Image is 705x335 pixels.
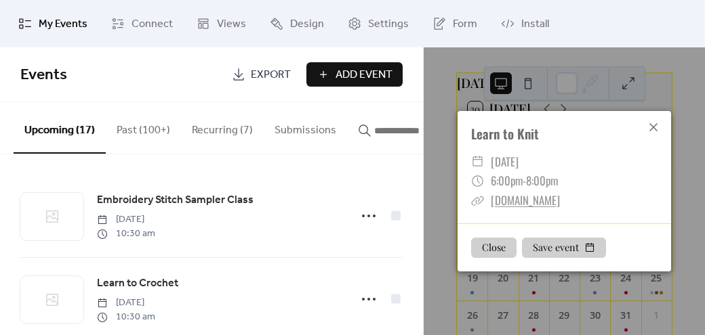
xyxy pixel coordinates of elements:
a: Learn to Crochet [97,275,178,292]
span: Add Event [336,67,392,83]
span: 10:30 am [97,310,155,324]
span: [DATE] [97,296,155,310]
span: Connect [132,16,173,32]
button: Recurring (7) [181,102,264,152]
a: Learn to Knit [471,124,539,143]
span: Views [217,16,246,32]
span: Learn to Crochet [97,275,178,292]
span: 6:00pm [491,172,523,189]
a: Connect [101,5,183,42]
a: Form [422,5,487,42]
a: Embroidery Stitch Sampler Class [97,192,254,209]
div: ​ [471,152,484,172]
span: Install [521,16,549,32]
span: [DATE] [97,213,155,227]
button: Upcoming (17) [14,102,106,154]
button: Submissions [264,102,347,152]
a: Design [260,5,334,42]
span: Events [20,60,67,90]
span: [DATE] [491,152,519,172]
button: Past (100+) [106,102,181,152]
a: [DOMAIN_NAME] [491,192,560,208]
div: ​ [471,191,484,210]
button: Add Event [306,62,403,87]
span: 8:00pm [526,172,558,189]
span: 10:30 am [97,227,155,241]
span: Export [251,67,291,83]
div: ​ [471,171,484,191]
a: Export [222,62,301,87]
span: - [523,172,526,189]
button: Close [471,238,517,258]
a: Install [491,5,559,42]
span: Settings [368,16,409,32]
button: Save event [522,238,606,258]
a: Settings [338,5,419,42]
a: Views [186,5,256,42]
span: Design [290,16,324,32]
a: My Events [8,5,98,42]
span: Form [453,16,477,32]
span: My Events [39,16,87,32]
